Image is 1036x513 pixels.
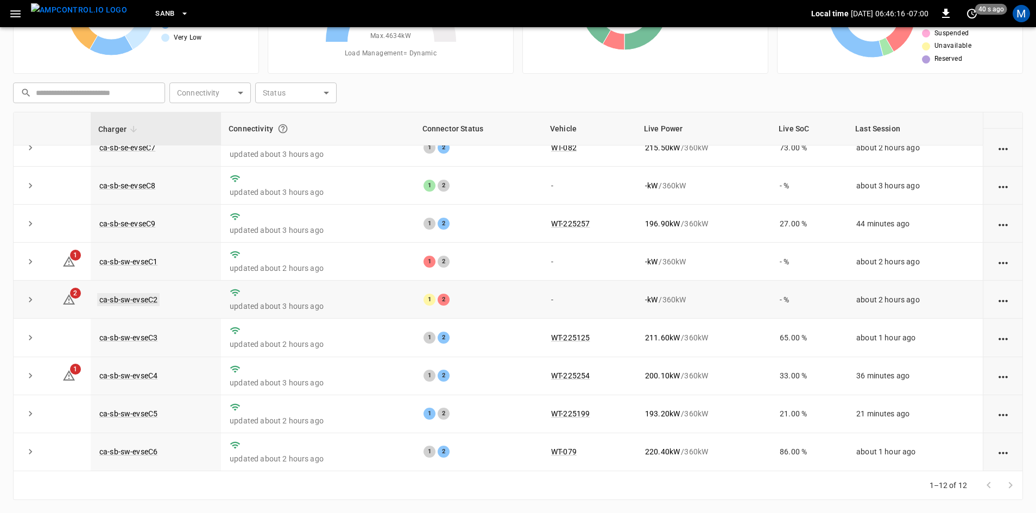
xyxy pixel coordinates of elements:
a: ca-sb-sw-evseC6 [99,447,157,456]
div: 2 [438,294,450,306]
p: updated about 2 hours ago [230,339,406,350]
a: WT-079 [551,447,577,456]
p: updated about 3 hours ago [230,187,406,198]
td: 86.00 % [771,433,848,471]
div: action cell options [996,370,1010,381]
p: 220.40 kW [645,446,680,457]
span: Very Low [174,33,202,43]
div: action cell options [996,446,1010,457]
div: 1 [424,256,435,268]
div: 2 [438,256,450,268]
a: WT-225254 [551,371,590,380]
th: Live SoC [771,112,848,145]
td: - [542,281,636,319]
td: 73.00 % [771,129,848,167]
img: ampcontrol.io logo [31,3,127,17]
td: 44 minutes ago [848,205,983,243]
p: 215.50 kW [645,142,680,153]
p: 211.60 kW [645,332,680,343]
td: about 2 hours ago [848,243,983,281]
td: about 1 hour ago [848,319,983,357]
div: / 360 kW [645,446,762,457]
span: 2 [70,288,81,299]
a: 1 [62,257,75,265]
p: 193.20 kW [645,408,680,419]
span: Load Management = Dynamic [345,48,437,59]
div: action cell options [996,294,1010,305]
p: updated about 2 hours ago [230,415,406,426]
button: SanB [151,3,193,24]
th: Connector Status [415,112,542,145]
div: action cell options [996,104,1010,115]
button: expand row [22,444,39,460]
p: 200.10 kW [645,370,680,381]
p: 196.90 kW [645,218,680,229]
button: expand row [22,216,39,232]
div: / 360 kW [645,180,762,191]
th: Live Power [636,112,771,145]
a: 1 [62,371,75,379]
td: 65.00 % [771,319,848,357]
a: ca-sb-se-evseC7 [99,143,155,152]
div: 1 [424,218,435,230]
td: - [542,167,636,205]
button: expand row [22,330,39,346]
td: about 1 hour ago [848,433,983,471]
a: WT-225199 [551,409,590,418]
button: expand row [22,368,39,384]
span: Reserved [934,54,962,65]
a: WT-225257 [551,219,590,228]
td: 27.00 % [771,205,848,243]
td: - % [771,167,848,205]
td: 21.00 % [771,395,848,433]
div: profile-icon [1013,5,1030,22]
span: 40 s ago [975,4,1007,15]
button: set refresh interval [963,5,981,22]
td: 33.00 % [771,357,848,395]
span: Suspended [934,28,969,39]
div: action cell options [996,332,1010,343]
p: [DATE] 06:46:16 -07:00 [851,8,928,19]
p: - kW [645,180,658,191]
button: expand row [22,178,39,194]
td: 36 minutes ago [848,357,983,395]
p: updated about 3 hours ago [230,225,406,236]
a: WT-225125 [551,333,590,342]
span: 1 [70,250,81,261]
div: 2 [438,446,450,458]
p: updated about 3 hours ago [230,149,406,160]
div: / 360 kW [645,370,762,381]
a: WT-082 [551,143,577,152]
button: expand row [22,406,39,422]
div: action cell options [996,142,1010,153]
p: updated about 2 hours ago [230,263,406,274]
td: about 2 hours ago [848,129,983,167]
button: Connection between the charger and our software. [273,119,293,138]
th: Last Session [848,112,983,145]
div: 1 [424,446,435,458]
button: expand row [22,254,39,270]
span: Charger [98,123,141,136]
span: Max. 4634 kW [370,31,411,42]
button: expand row [22,140,39,156]
div: / 360 kW [645,332,762,343]
div: 1 [424,294,435,306]
span: SanB [155,8,175,20]
p: updated about 3 hours ago [230,301,406,312]
p: - kW [645,294,658,305]
div: 1 [424,180,435,192]
div: 2 [438,180,450,192]
div: / 360 kW [645,294,762,305]
p: updated about 2 hours ago [230,453,406,464]
p: 1–12 of 12 [930,480,968,491]
div: 1 [424,408,435,420]
p: Local time [811,8,849,19]
div: action cell options [996,218,1010,229]
div: 1 [424,370,435,382]
div: Connectivity [229,119,407,138]
div: action cell options [996,256,1010,267]
a: ca-sb-se-evseC8 [99,181,155,190]
th: Vehicle [542,112,636,145]
div: action cell options [996,408,1010,419]
p: updated about 3 hours ago [230,377,406,388]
